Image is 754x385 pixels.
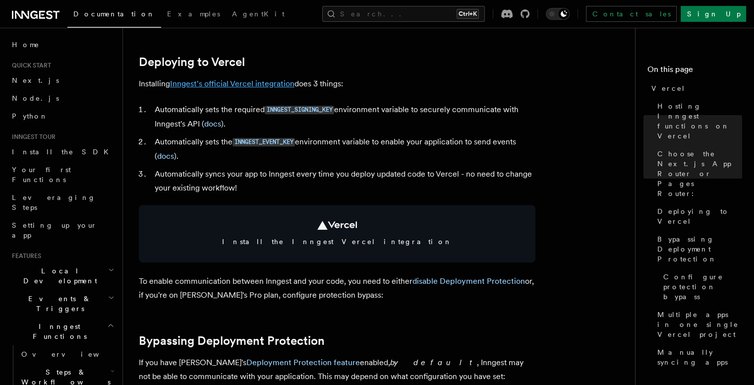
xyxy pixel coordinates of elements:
[152,103,535,131] li: Automatically sets the required environment variable to securely communicate with Inngest's API ( ).
[73,10,155,18] span: Documentation
[8,262,116,290] button: Local Development
[170,79,294,88] a: Inngest's official Vercel integration
[390,358,477,367] em: by default
[204,119,221,128] a: docs
[653,145,742,202] a: Choose the Next.js App Router or Pages Router:
[651,83,686,93] span: Vercel
[546,8,570,20] button: Toggle dark mode
[139,356,535,384] p: If you have [PERSON_NAME]'s enabled, , Inngest may not be able to communicate with your applicati...
[663,272,742,302] span: Configure protection bypass
[653,306,742,343] a: Multiple apps in one single Vercel project
[681,6,746,22] a: Sign Up
[265,105,334,114] a: INNGEST_SIGNING_KEY
[8,143,116,161] a: Install the SDK
[647,64,742,79] h4: On this page
[139,205,535,262] a: Install the Inngest Vercel integration
[139,274,535,302] p: To enable communication between Inngest and your code, you need to either or, if you're on [PERSO...
[8,89,116,107] a: Node.js
[8,133,56,141] span: Inngest tour
[412,276,525,286] a: disable Deployment Protection
[457,9,479,19] kbd: Ctrl+K
[12,112,48,120] span: Python
[586,6,677,22] a: Contact sales
[12,94,59,102] span: Node.js
[657,234,742,264] span: Bypassing Deployment Protection
[653,202,742,230] a: Deploying to Vercel
[226,3,290,27] a: AgentKit
[12,148,115,156] span: Install the SDK
[657,206,742,226] span: Deploying to Vercel
[657,310,742,339] span: Multiple apps in one single Vercel project
[12,76,59,84] span: Next.js
[8,318,116,345] button: Inngest Functions
[659,268,742,306] a: Configure protection bypass
[161,3,226,27] a: Examples
[322,6,485,22] button: Search...Ctrl+K
[139,55,245,69] a: Deploying to Vercel
[167,10,220,18] span: Examples
[653,97,742,145] a: Hosting Inngest functions on Vercel
[21,350,123,358] span: Overview
[647,79,742,97] a: Vercel
[8,71,116,89] a: Next.js
[139,77,535,91] p: Installing does 3 things:
[653,343,742,371] a: Manually syncing apps
[12,221,97,239] span: Setting up your app
[152,135,535,163] li: Automatically sets the environment variable to enable your application to send events ( ).
[8,161,116,189] a: Your first Functions
[12,193,96,211] span: Leveraging Steps
[8,266,108,286] span: Local Development
[8,62,51,69] span: Quick start
[8,107,116,125] a: Python
[8,294,108,314] span: Events & Triggers
[152,167,535,195] li: Automatically syncs your app to Inngest every time you deploy updated code to Vercel - no need to...
[8,36,116,54] a: Home
[657,101,742,141] span: Hosting Inngest functions on Vercel
[232,10,285,18] span: AgentKit
[657,347,742,367] span: Manually syncing apps
[12,166,71,184] span: Your first Functions
[67,3,161,28] a: Documentation
[8,252,41,260] span: Features
[157,151,174,161] a: docs
[232,138,295,146] code: INNGEST_EVENT_KEY
[265,106,334,114] code: INNGEST_SIGNING_KEY
[246,358,360,367] a: Deployment Protection feature
[12,40,40,50] span: Home
[151,237,523,247] span: Install the Inngest Vercel integration
[657,149,742,198] span: Choose the Next.js App Router or Pages Router:
[653,230,742,268] a: Bypassing Deployment Protection
[139,334,325,348] a: Bypassing Deployment Protection
[8,189,116,216] a: Leveraging Steps
[8,216,116,244] a: Setting up your app
[232,137,295,146] a: INNGEST_EVENT_KEY
[8,290,116,318] button: Events & Triggers
[8,321,107,341] span: Inngest Functions
[17,345,116,363] a: Overview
